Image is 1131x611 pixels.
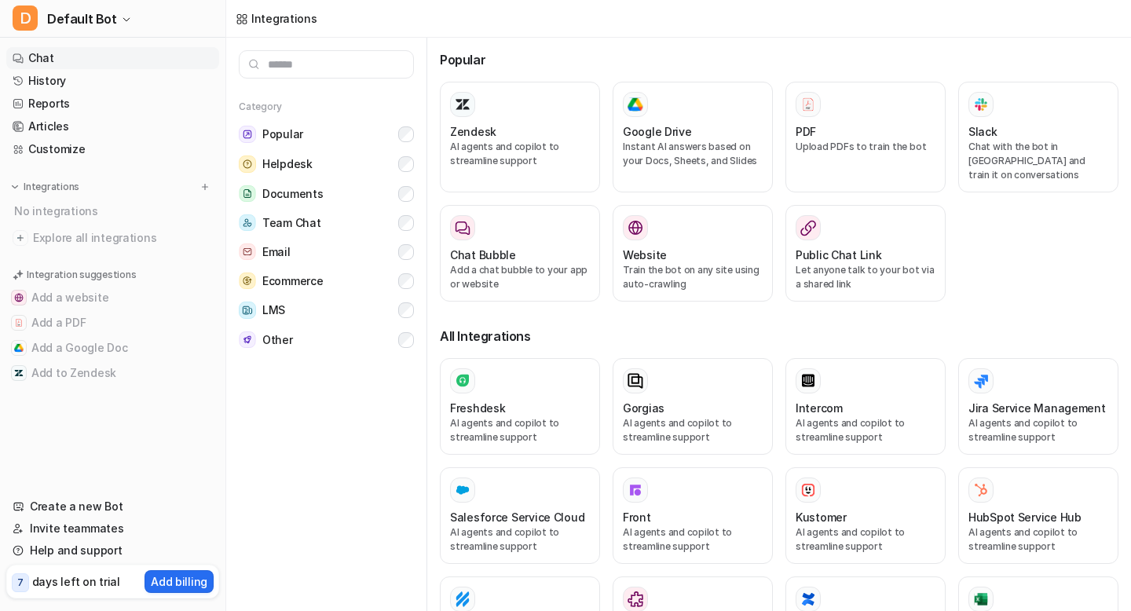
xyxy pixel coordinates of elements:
[623,400,664,416] h3: Gorgias
[785,467,946,564] button: KustomerKustomerAI agents and copilot to streamline support
[239,119,414,149] button: PopularPopular
[262,244,291,260] span: Email
[958,82,1118,192] button: SlackSlackChat with the bot in [GEOGRAPHIC_DATA] and train it on conversations
[968,525,1108,554] p: AI agents and copilot to streamline support
[239,325,414,354] button: OtherOther
[6,47,219,69] a: Chat
[796,140,935,154] p: Upload PDFs to train the bot
[239,302,256,319] img: LMS
[613,358,773,455] button: GorgiasAI agents and copilot to streamline support
[628,482,643,498] img: Front
[440,82,600,192] button: ZendeskAI agents and copilot to streamline support
[33,225,213,251] span: Explore all integrations
[14,368,24,378] img: Add to Zendesk
[239,331,256,348] img: Other
[796,247,882,263] h3: Public Chat Link
[958,467,1118,564] button: HubSpot Service HubHubSpot Service HubAI agents and copilot to streamline support
[239,208,414,237] button: Team ChatTeam Chat
[613,82,773,192] button: Google DriveGoogle DriveInstant AI answers based on your Docs, Sheets, and Slides
[973,95,989,113] img: Slack
[958,358,1118,455] button: Jira Service ManagementAI agents and copilot to streamline support
[623,140,763,168] p: Instant AI answers based on your Docs, Sheets, and Slides
[239,295,414,325] button: LMSLMS
[262,302,285,318] span: LMS
[13,5,38,31] span: D
[785,358,946,455] button: IntercomAI agents and copilot to streamline support
[239,266,414,295] button: EcommerceEcommerce
[796,123,816,140] h3: PDF
[262,156,313,172] span: Helpdesk
[6,93,219,115] a: Reports
[623,123,692,140] h3: Google Drive
[628,220,643,236] img: Website
[623,263,763,291] p: Train the bot on any site using auto-crawling
[796,525,935,554] p: AI agents and copilot to streamline support
[9,181,20,192] img: expand menu
[968,509,1082,525] h3: HubSpot Service Hub
[151,573,207,590] p: Add billing
[6,335,219,360] button: Add a Google DocAdd a Google Doc
[239,185,256,202] img: Documents
[800,482,816,498] img: Kustomer
[14,343,24,353] img: Add a Google Doc
[6,285,219,310] button: Add a websiteAdd a website
[796,416,935,445] p: AI agents and copilot to streamline support
[6,70,219,92] a: History
[6,115,219,137] a: Articles
[440,50,1118,69] h3: Popular
[796,509,847,525] h3: Kustomer
[6,179,84,195] button: Integrations
[24,181,79,193] p: Integrations
[440,205,600,302] button: Chat BubbleAdd a chat bubble to your app or website
[796,400,843,416] h3: Intercom
[450,140,590,168] p: AI agents and copilot to streamline support
[239,101,414,113] h5: Category
[6,138,219,160] a: Customize
[450,247,516,263] h3: Chat Bubble
[450,263,590,291] p: Add a chat bubble to your app or website
[239,273,256,289] img: Ecommerce
[13,230,28,246] img: explore all integrations
[239,214,256,231] img: Team Chat
[796,263,935,291] p: Let anyone talk to your bot via a shared link
[239,155,256,173] img: Helpdesk
[450,400,505,416] h3: Freshdesk
[628,591,643,607] img: Other Helpdesks
[623,416,763,445] p: AI agents and copilot to streamline support
[968,140,1108,182] p: Chat with the bot in [GEOGRAPHIC_DATA] and train it on conversations
[800,97,816,112] img: PDF
[623,525,763,554] p: AI agents and copilot to streamline support
[785,205,946,302] button: Public Chat LinkLet anyone talk to your bot via a shared link
[145,570,214,593] button: Add billing
[239,126,256,143] img: Popular
[239,149,414,179] button: HelpdeskHelpdesk
[455,591,470,607] img: Help Scout
[251,10,317,27] div: Integrations
[17,576,24,590] p: 7
[262,332,293,348] span: Other
[440,358,600,455] button: FreshdeskAI agents and copilot to streamline support
[6,310,219,335] button: Add a PDFAdd a PDF
[800,591,816,607] img: Confluence
[32,573,120,590] p: days left on trial
[6,360,219,386] button: Add to ZendeskAdd to Zendesk
[6,518,219,540] a: Invite teammates
[450,509,584,525] h3: Salesforce Service Cloud
[623,509,651,525] h3: Front
[27,268,136,282] p: Integration suggestions
[440,467,600,564] button: Salesforce Service Cloud Salesforce Service CloudAI agents and copilot to streamline support
[973,482,989,498] img: HubSpot Service Hub
[450,123,496,140] h3: Zendesk
[968,400,1106,416] h3: Jira Service Management
[239,237,414,266] button: EmailEmail
[968,123,997,140] h3: Slack
[47,8,117,30] span: Default Bot
[623,247,667,263] h3: Website
[262,273,323,289] span: Ecommerce
[973,591,989,607] img: CSV Files
[628,97,643,112] img: Google Drive
[239,179,414,208] button: DocumentsDocuments
[613,467,773,564] button: FrontFrontAI agents and copilot to streamline support
[14,293,24,302] img: Add a website
[450,416,590,445] p: AI agents and copilot to streamline support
